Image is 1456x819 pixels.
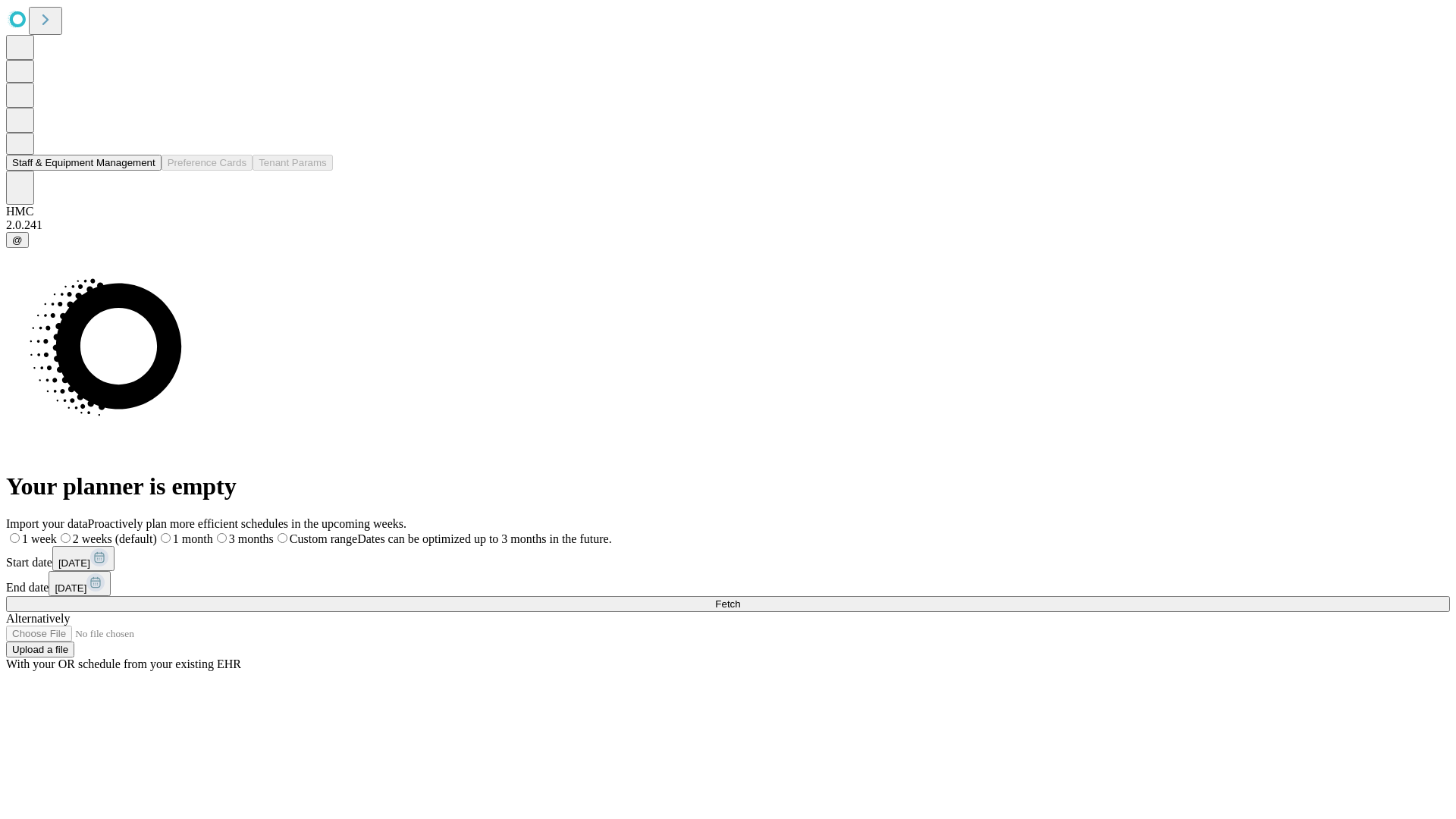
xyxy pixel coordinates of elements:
span: Dates can be optimized up to 3 months in the future. [357,532,611,545]
span: 2 weeks (default) [73,532,157,545]
span: Proactively plan more efficient schedules in the upcoming weeks. [88,517,406,530]
button: Upload a file [6,642,74,657]
button: [DATE] [49,571,111,596]
button: Staff & Equipment Management [6,155,162,171]
span: Custom range [290,532,357,545]
button: Fetch [6,596,1450,612]
div: HMC [6,205,1450,218]
input: Custom rangeDates can be optimized up to 3 months in the future. [278,533,287,543]
div: End date [6,571,1450,596]
button: Tenant Params [253,155,333,171]
button: @ [6,232,29,248]
span: [DATE] [58,557,90,569]
input: 1 month [161,533,171,543]
input: 2 weeks (default) [61,533,71,543]
span: Import your data [6,517,88,530]
button: Preference Cards [162,155,253,171]
span: Alternatively [6,612,70,625]
span: @ [12,234,23,246]
div: Start date [6,546,1450,571]
input: 1 week [10,533,20,543]
span: Fetch [715,598,740,610]
input: 3 months [217,533,227,543]
span: 3 months [229,532,274,545]
div: 2.0.241 [6,218,1450,232]
button: [DATE] [52,546,115,571]
h1: Your planner is empty [6,472,1450,500]
span: [DATE] [55,582,86,594]
span: With your OR schedule from your existing EHR [6,657,241,670]
span: 1 month [173,532,213,545]
span: 1 week [22,532,57,545]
